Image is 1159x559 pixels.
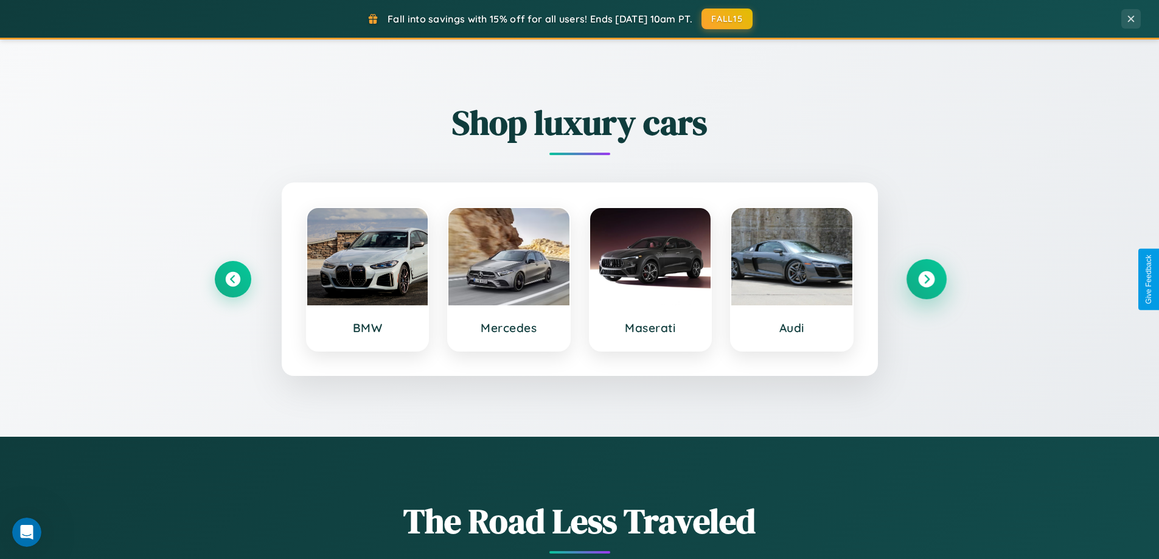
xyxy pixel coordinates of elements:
[388,13,692,25] span: Fall into savings with 15% off for all users! Ends [DATE] 10am PT.
[12,518,41,547] iframe: Intercom live chat
[319,321,416,335] h3: BMW
[461,321,557,335] h3: Mercedes
[701,9,753,29] button: FALL15
[743,321,840,335] h3: Audi
[215,498,945,544] h1: The Road Less Traveled
[215,99,945,146] h2: Shop luxury cars
[1144,255,1153,304] div: Give Feedback
[602,321,699,335] h3: Maserati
